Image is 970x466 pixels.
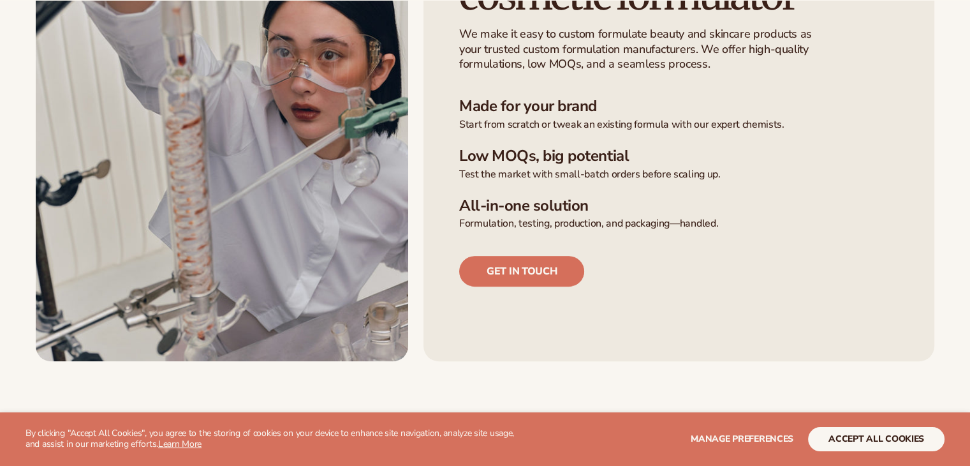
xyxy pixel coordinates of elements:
p: Formulation, testing, production, and packaging—handled. [459,217,899,230]
p: We make it easy to custom formulate beauty and skincare products as your trusted custom formulati... [459,27,819,71]
span: Manage preferences [691,433,793,445]
a: Learn More [158,438,202,450]
h3: Low MOQs, big potential [459,147,899,165]
p: By clicking "Accept All Cookies", you agree to the storing of cookies on your device to enhance s... [26,428,529,450]
button: accept all cookies [808,427,944,451]
p: Start from scratch or tweak an existing formula with our expert chemists. [459,118,899,132]
h3: All-in-one solution [459,197,899,215]
p: Test the market with small-batch orders before scaling up. [459,168,899,181]
button: Manage preferences [691,427,793,451]
a: Get in touch [459,256,584,287]
h3: Made for your brand [459,97,899,116]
